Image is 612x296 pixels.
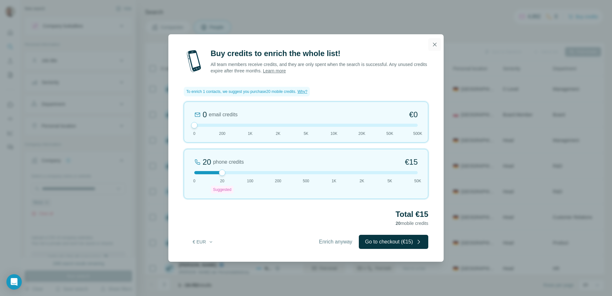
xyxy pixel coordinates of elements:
span: Enrich anyway [319,238,352,246]
span: email credits [209,111,238,119]
span: 2K [359,178,364,184]
span: €15 [405,157,418,167]
span: 1K [248,131,253,136]
span: 500K [413,131,422,136]
button: € EUR [188,236,218,248]
span: 100 [247,178,253,184]
span: 50K [386,131,393,136]
p: All team members receive credits, and they are only spent when the search is successful. Any unus... [211,61,428,74]
div: 0 [203,110,207,120]
span: Why? [298,89,308,94]
span: 200 [275,178,281,184]
span: 5K [304,131,309,136]
button: Go to checkout (€15) [359,235,428,249]
span: To enrich 1 contacts, we suggest you purchase 20 mobile credits . [186,89,296,95]
img: mobile-phone [184,48,204,74]
h2: Total €15 [184,209,428,219]
span: 0 [193,178,196,184]
button: Enrich anyway [313,235,359,249]
a: Learn more [263,68,286,73]
span: 10K [331,131,337,136]
span: 0 [193,131,196,136]
span: 50K [414,178,421,184]
div: Open Intercom Messenger [6,274,22,290]
span: 200 [219,131,225,136]
div: Suggested [211,186,233,193]
span: 20 [220,178,224,184]
span: 1K [332,178,336,184]
span: 500 [303,178,309,184]
span: 20K [358,131,365,136]
span: €0 [409,110,418,120]
span: mobile credits [396,221,428,226]
span: 2K [276,131,280,136]
span: 5K [387,178,392,184]
span: phone credits [213,158,244,166]
span: 20 [396,221,401,226]
div: 20 [203,157,211,167]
